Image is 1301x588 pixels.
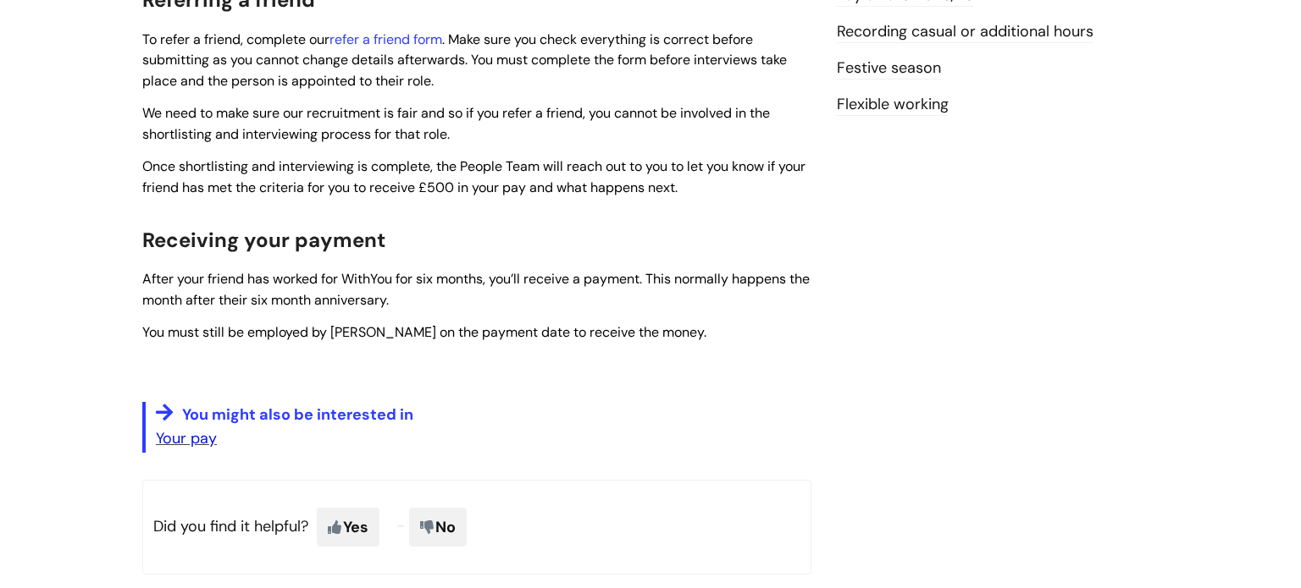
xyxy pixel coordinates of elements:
span: Yes [317,508,379,547]
a: Flexible working [837,94,949,116]
span: You must still be employed by [PERSON_NAME] on the payment date to receive the money. [142,323,706,341]
p: Did you find it helpful? [142,480,811,574]
a: Your pay [156,428,217,448]
span: No [409,508,467,547]
a: refer a friend form [329,30,442,48]
span: You might also be interested in [182,404,413,425]
span: To refer a friend, complete our . Make sure you check everything is correct before submitting as ... [142,30,787,91]
span: We need to make sure our recruitment is fair and so if you refer a friend, you cannot be involved... [142,104,770,143]
a: Festive season [837,58,941,80]
span: Once shortlisting and interviewing is complete, the People Team will reach out to you to let you ... [142,157,806,196]
span: After your friend has worked for WithYou for six months, you’ll receive a payment. This normally ... [142,270,810,309]
a: Recording casual or additional hours [837,21,1093,43]
span: Receiving your payment [142,227,385,253]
